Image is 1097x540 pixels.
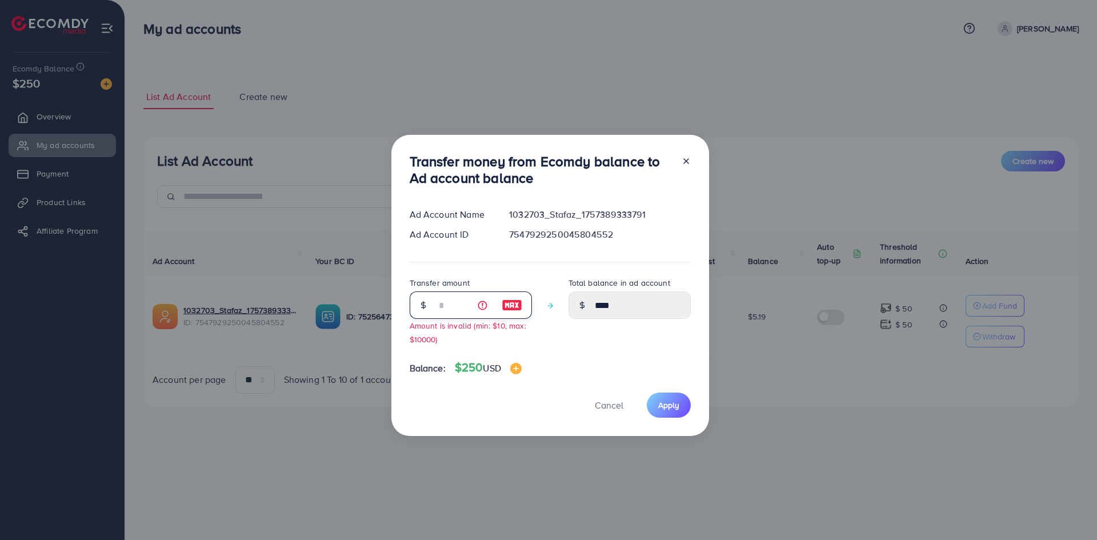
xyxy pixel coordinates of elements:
div: Ad Account ID [401,228,501,241]
label: Transfer amount [410,277,470,289]
span: USD [483,362,501,374]
button: Cancel [580,393,638,417]
iframe: Chat [1048,489,1088,531]
div: Ad Account Name [401,208,501,221]
h4: $250 [455,361,522,375]
div: 7547929250045804552 [500,228,699,241]
div: 1032703_Stafaz_1757389333791 [500,208,699,221]
button: Apply [647,393,691,417]
img: image [502,298,522,312]
h3: Transfer money from Ecomdy balance to Ad account balance [410,153,672,186]
label: Total balance in ad account [568,277,670,289]
img: image [510,363,522,374]
span: Balance: [410,362,446,375]
span: Cancel [595,399,623,411]
span: Apply [658,399,679,411]
small: Amount is invalid (min: $10, max: $10000) [410,320,526,344]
